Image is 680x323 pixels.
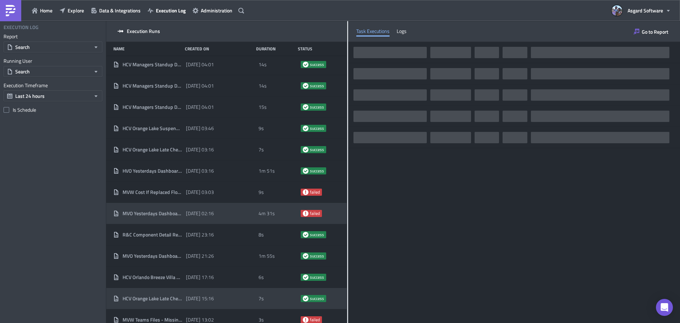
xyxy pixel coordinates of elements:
[607,3,675,18] button: Asgard Software
[310,147,324,152] span: success
[259,168,275,174] span: 1m 51s
[186,104,214,110] span: [DATE] 04:01
[186,232,214,238] span: [DATE] 23:16
[123,317,182,323] span: MVW Teams Files - Missing TWBX Reports
[310,274,324,280] span: success
[123,61,182,68] span: HCV Managers Standup Dashboard [GEOGRAPHIC_DATA]
[630,26,672,37] button: Go to Report
[310,189,320,195] span: failed
[99,7,141,14] span: Data & Integrations
[303,211,308,216] span: failed
[303,147,308,152] span: success
[310,296,324,301] span: success
[4,58,102,64] label: Running User
[4,41,102,52] button: Search
[259,210,275,217] span: 4m 31s
[123,83,182,89] span: HCV Managers Standup Dashboard [GEOGRAPHIC_DATA]
[303,189,308,195] span: failed
[189,5,236,16] button: Administration
[123,210,182,217] span: MVO Yesterdays Dashboard EST
[259,61,267,68] span: 14s
[303,83,308,89] span: success
[656,299,673,316] div: Open Intercom Messenger
[123,104,182,110] span: HCV Managers Standup Dashboard [GEOGRAPHIC_DATA]
[186,295,214,302] span: [DATE] 15:16
[259,104,267,110] span: 15s
[123,125,182,132] span: HCV Orange Lake Suspended Work Orders
[123,232,182,238] span: R&C Component Detail Refresh Outcome
[123,253,182,259] span: MVO Yesterdays Dashboard EU
[186,61,214,68] span: [DATE] 04:01
[310,83,324,89] span: success
[4,82,102,89] label: Execution Timeframe
[259,232,264,238] span: 8s
[628,7,663,14] span: Asgard Software
[397,26,407,37] div: Logs
[56,5,87,16] button: Explore
[186,274,214,280] span: [DATE] 17:16
[298,46,336,51] div: Status
[201,7,232,14] span: Administration
[4,24,39,30] h4: Execution Log
[4,66,102,77] button: Search
[87,5,144,16] button: Data & Integrations
[303,253,308,259] span: success
[127,28,160,34] span: Execution Runs
[186,253,214,259] span: [DATE] 21:26
[123,146,182,153] span: HCV Orange Lake Late Check-Out Requests - 6:15 AM EST
[259,146,264,153] span: 7s
[259,189,264,195] span: 9s
[303,232,308,238] span: success
[259,295,264,302] span: 7s
[186,83,214,89] span: [DATE] 04:01
[642,28,668,35] span: Go to Report
[15,92,45,100] span: Last 24 hours
[123,295,182,302] span: HCV Orange Lake Late Check-Out Requests - 6:15 PM EST
[310,104,324,110] span: success
[15,43,30,51] span: Search
[259,274,264,280] span: 6s
[123,189,182,195] span: MVW Cost If Replaced Flows
[186,146,214,153] span: [DATE] 03:16
[123,274,182,280] span: HCV Orlando Breeze Villa Refresh Tasks - Complete
[68,7,84,14] span: Explore
[259,253,275,259] span: 1m 55s
[186,168,214,174] span: [DATE] 03:16
[113,46,181,51] div: Name
[310,168,324,174] span: success
[4,90,102,101] button: Last 24 hours
[156,7,186,14] span: Execution Log
[186,210,214,217] span: [DATE] 02:16
[303,296,308,301] span: success
[28,5,56,16] button: Home
[40,7,52,14] span: Home
[310,317,320,323] span: failed
[4,107,102,113] label: Is Schedule
[303,168,308,174] span: success
[259,83,267,89] span: 14s
[186,125,214,132] span: [DATE] 03:46
[356,26,390,37] div: Task Executions
[303,126,308,131] span: success
[310,211,320,216] span: failed
[310,62,324,67] span: success
[310,126,324,131] span: success
[303,274,308,280] span: success
[4,33,102,40] label: Report
[310,232,324,238] span: success
[303,104,308,110] span: success
[611,5,623,17] img: Avatar
[186,189,214,195] span: [DATE] 03:03
[123,168,182,174] span: HVO Yesterdays Dashboard EST
[259,125,264,132] span: 9s
[144,5,189,16] button: Execution Log
[310,253,324,259] span: success
[15,68,30,75] span: Search
[5,5,16,16] img: PushMetrics
[303,62,308,67] span: success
